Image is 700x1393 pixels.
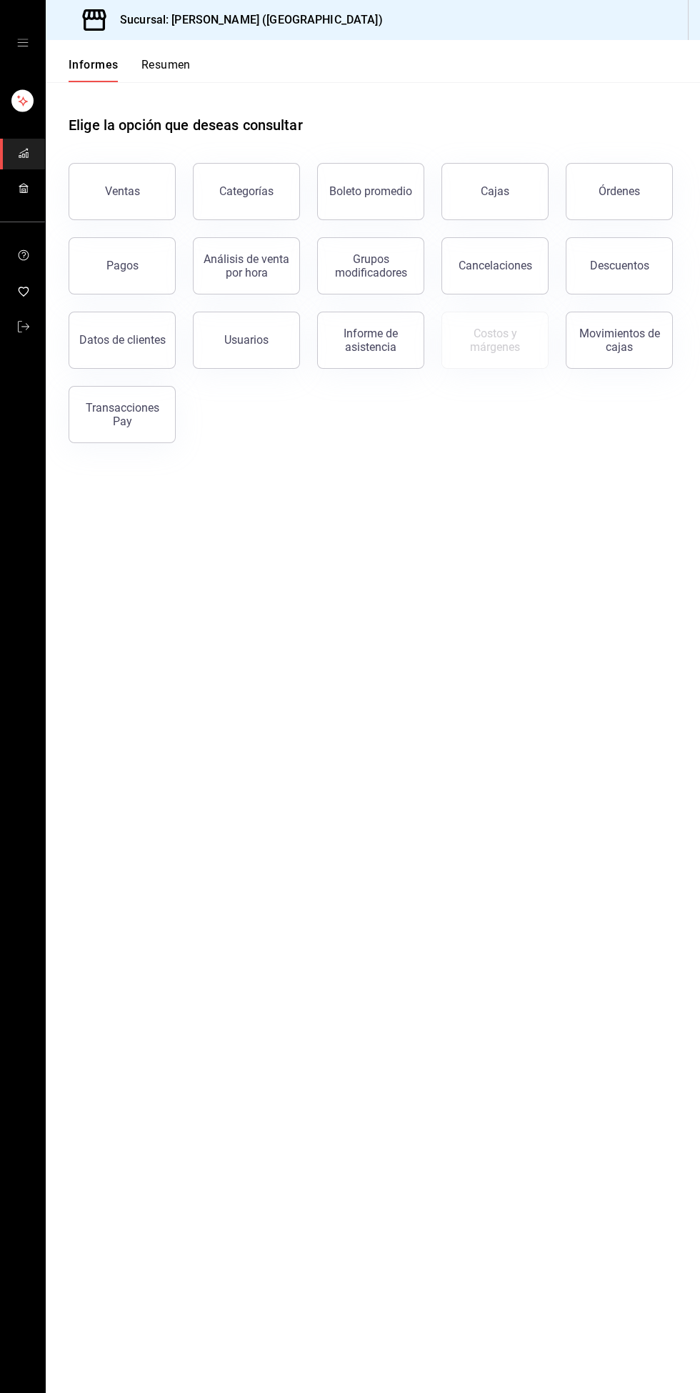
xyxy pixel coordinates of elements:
button: Descuentos [566,237,673,294]
font: Descuentos [590,259,649,272]
font: Movimientos de cajas [579,327,660,354]
button: Transacciones Pay [69,386,176,443]
button: Informe de asistencia [317,312,424,369]
button: Datos de clientes [69,312,176,369]
button: cajón abierto [17,37,29,49]
div: pestañas de navegación [69,57,191,82]
font: Transacciones Pay [86,401,159,428]
font: Análisis de venta por hora [204,252,289,279]
button: Movimientos de cajas [566,312,673,369]
font: Resumen [141,58,191,71]
font: Elige la opción que deseas consultar [69,117,303,134]
font: Informe de asistencia [344,327,398,354]
font: Ventas [105,184,140,198]
button: Cancelaciones [441,237,549,294]
button: Boleto promedio [317,163,424,220]
font: Categorías [219,184,274,198]
button: Ventas [69,163,176,220]
font: Informes [69,58,119,71]
button: Análisis de venta por hora [193,237,300,294]
button: Usuarios [193,312,300,369]
font: Cajas [481,184,509,198]
font: Pagos [106,259,139,272]
font: Datos de clientes [79,333,166,347]
font: Usuarios [224,333,269,347]
button: Pagos [69,237,176,294]
font: Grupos modificadores [335,252,407,279]
button: Cajas [441,163,549,220]
button: Órdenes [566,163,673,220]
font: Órdenes [599,184,640,198]
font: Costos y márgenes [470,327,520,354]
font: Sucursal: [PERSON_NAME] ([GEOGRAPHIC_DATA]) [120,13,383,26]
font: Cancelaciones [459,259,532,272]
button: Contrata inventarios para ver este informe [441,312,549,369]
button: Categorías [193,163,300,220]
font: Boleto promedio [329,184,412,198]
button: Grupos modificadores [317,237,424,294]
